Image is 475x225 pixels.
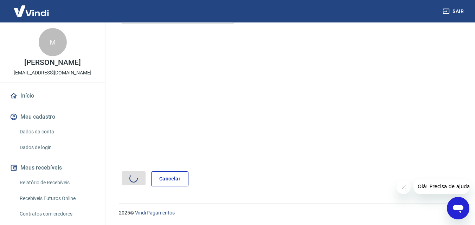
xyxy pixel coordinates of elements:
[8,88,97,104] a: Início
[413,179,469,194] iframe: Mensagem da empresa
[14,69,91,77] p: [EMAIL_ADDRESS][DOMAIN_NAME]
[17,207,97,221] a: Contratos com credores
[151,171,188,186] a: Cancelar
[8,109,97,125] button: Meu cadastro
[8,0,54,22] img: Vindi
[119,209,458,217] p: 2025 ©
[39,28,67,56] div: M
[441,5,467,18] button: Sair
[8,160,97,176] button: Meus recebíveis
[447,197,469,219] iframe: Botão para abrir a janela de mensagens
[17,125,97,139] a: Dados da conta
[17,191,97,206] a: Recebíveis Futuros Online
[17,140,97,155] a: Dados de login
[135,210,175,216] a: Vindi Pagamentos
[17,176,97,190] a: Relatório de Recebíveis
[397,180,411,194] iframe: Fechar mensagem
[24,59,81,66] p: [PERSON_NAME]
[4,5,59,11] span: Olá! Precisa de ajuda?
